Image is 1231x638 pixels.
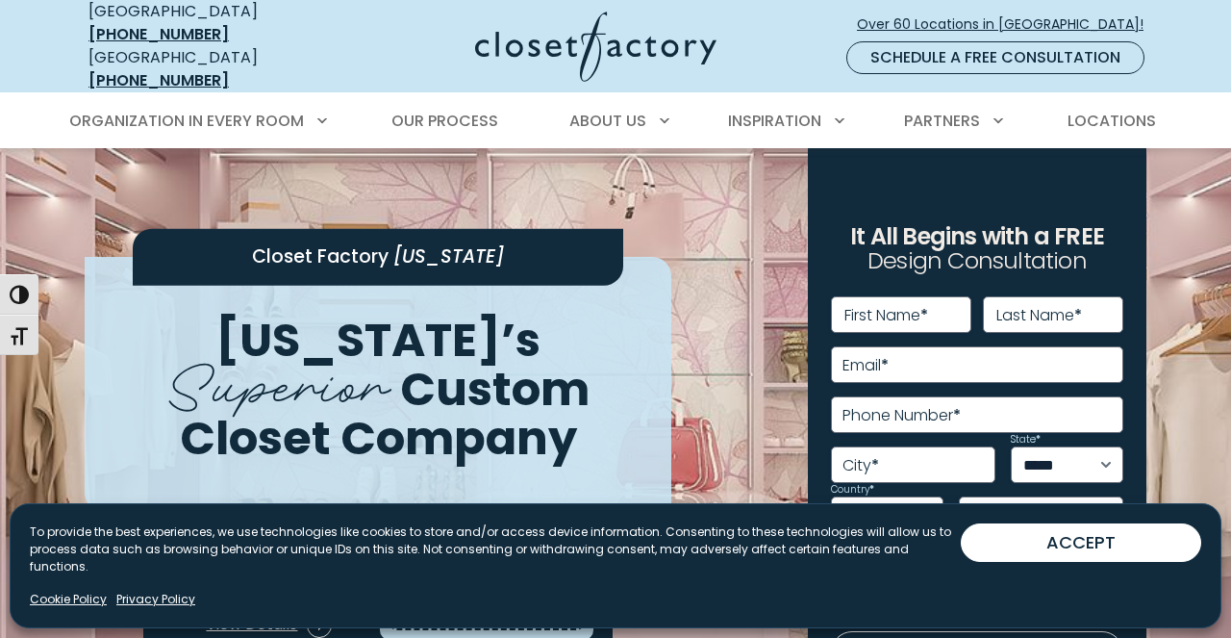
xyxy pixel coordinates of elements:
label: Country [831,485,874,495]
label: City [842,458,879,473]
span: Closet Factory [252,244,389,270]
span: Custom Closet Company [180,357,590,471]
a: Schedule a Free Consultation [846,41,1144,74]
img: Closet Factory Logo [475,12,716,82]
span: [US_STATE] [393,244,504,270]
span: Over 60 Locations in [GEOGRAPHIC_DATA]! [857,14,1159,35]
label: Phone Number [842,408,961,423]
button: ACCEPT [961,523,1201,562]
span: About Us [569,110,646,132]
a: [PHONE_NUMBER] [88,23,229,45]
span: Inspiration [728,110,821,132]
label: First Name [844,308,928,323]
span: Our Process [391,110,498,132]
nav: Primary Menu [56,94,1175,148]
a: Cookie Policy [30,591,107,608]
a: [PHONE_NUMBER] [88,69,229,91]
label: State [1011,435,1041,445]
label: Last Name [996,308,1082,323]
span: Locations [1068,110,1156,132]
div: [GEOGRAPHIC_DATA] [88,46,324,92]
span: Design Consultation [867,245,1087,277]
label: Email [842,358,889,373]
a: Privacy Policy [116,591,195,608]
p: To provide the best experiences, we use technologies like cookies to store and/or access device i... [30,523,961,575]
span: Organization in Every Room [69,110,304,132]
span: Superior [166,337,389,424]
a: Over 60 Locations in [GEOGRAPHIC_DATA]! [856,8,1160,41]
span: Partners [904,110,980,132]
span: [US_STATE]’s [215,308,540,372]
span: It All Begins with a FREE [850,220,1104,252]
